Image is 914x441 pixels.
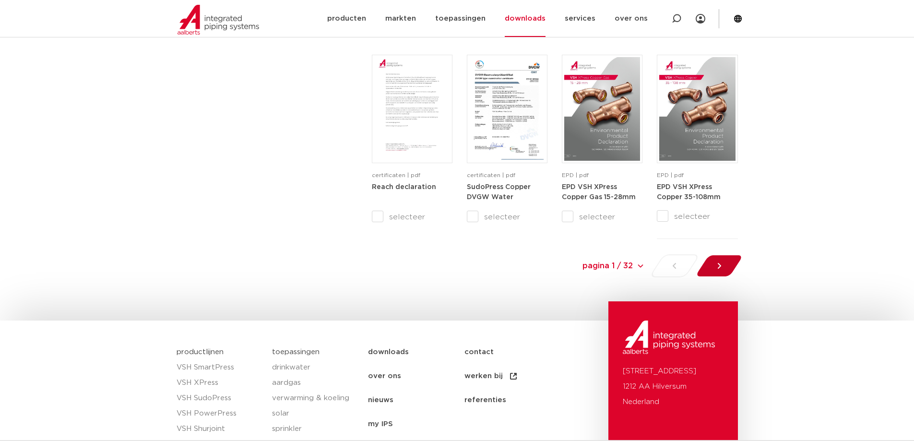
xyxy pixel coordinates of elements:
a: productlijnen [177,348,224,356]
label: selecteer [372,211,452,223]
a: nieuws [368,388,464,412]
img: SudoPress_Koper_DVGW_Water_20210220-1-pdf.jpg [469,57,545,161]
img: VSH-XPress-Copper-35-108mm_A4EPD_5011479_EN-pdf.jpg [659,57,735,161]
strong: EPD VSH XPress Copper 35-108mm [657,184,721,201]
strong: Reach declaration [372,184,436,191]
a: downloads [368,340,464,364]
label: selecteer [467,211,547,223]
a: aardgas [272,375,358,391]
a: SudoPress Copper DVGW Water [467,183,531,201]
a: EPD VSH XPress Copper Gas 15-28mm [562,183,636,201]
a: my IPS [368,412,464,436]
a: toepassingen [272,348,320,356]
span: EPD | pdf [562,172,589,178]
span: certificaten | pdf [372,172,420,178]
a: solar [272,406,358,421]
a: Reach declaration [372,183,436,191]
nav: Menu [368,340,604,436]
a: EPD VSH XPress Copper 35-108mm [657,183,721,201]
a: VSH SudoPress [177,391,263,406]
img: VSH-XPress-Copper-Gas-15-28mm_A4EPD_5011481_EN-pdf.jpg [564,57,640,161]
a: drinkwater [272,360,358,375]
span: certificaten | pdf [467,172,515,178]
label: selecteer [562,211,642,223]
a: VSH PowerPress [177,406,263,421]
img: Reach-declaration-1-pdf.jpg [374,57,450,161]
a: contact [464,340,561,364]
a: VSH SmartPress [177,360,263,375]
a: verwarming & koeling [272,391,358,406]
span: EPD | pdf [657,172,684,178]
a: over ons [368,364,464,388]
label: selecteer [657,211,737,222]
a: VSH Shurjoint [177,421,263,437]
a: sprinkler [272,421,358,437]
a: referenties [464,388,561,412]
strong: SudoPress Copper DVGW Water [467,184,531,201]
a: VSH XPress [177,375,263,391]
strong: EPD VSH XPress Copper Gas 15-28mm [562,184,636,201]
p: [STREET_ADDRESS] 1212 AA Hilversum Nederland [623,364,724,410]
a: werken bij [464,364,561,388]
